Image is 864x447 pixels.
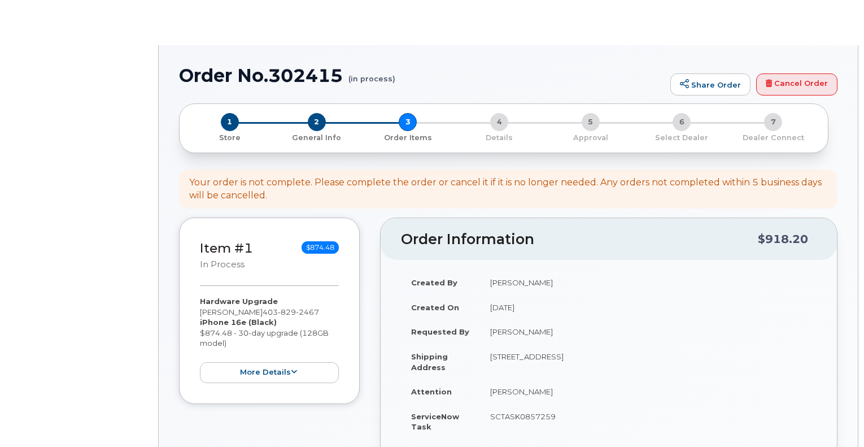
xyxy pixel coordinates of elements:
span: 829 [278,307,296,316]
strong: Hardware Upgrade [200,297,278,306]
strong: Created By [411,278,457,287]
span: 2467 [296,307,319,316]
a: Share Order [670,73,750,96]
div: $918.20 [758,228,808,250]
a: 2 General Info [271,131,363,143]
p: Store [193,133,267,143]
p: General Info [276,133,358,143]
small: in process [200,259,245,270]
td: [PERSON_NAME] [480,319,817,344]
span: 403 [263,307,319,316]
small: (in process) [348,66,395,83]
span: 1 [221,113,239,131]
span: $874.48 [302,241,339,254]
div: Your order is not complete. Please complete the order or cancel it if it is no longer needed. Any... [189,176,827,202]
button: more details [200,362,339,383]
h2: Order Information [401,232,758,248]
td: [PERSON_NAME] [480,379,817,404]
strong: Created On [411,303,459,312]
div: [PERSON_NAME] $874.48 - 30-day upgrade (128GB model) [200,296,339,383]
td: [STREET_ADDRESS] [480,344,817,379]
h1: Order No.302415 [179,66,665,85]
td: [DATE] [480,295,817,320]
a: Cancel Order [756,73,837,96]
span: 2 [308,113,326,131]
td: [PERSON_NAME] [480,270,817,295]
a: Item #1 [200,240,253,256]
strong: Requested By [411,327,469,336]
strong: Attention [411,387,452,396]
strong: ServiceNow Task [411,412,459,432]
strong: Shipping Address [411,352,448,372]
strong: iPhone 16e (Black) [200,318,277,327]
td: SCTASK0857259 [480,404,817,439]
a: 1 Store [189,131,271,143]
